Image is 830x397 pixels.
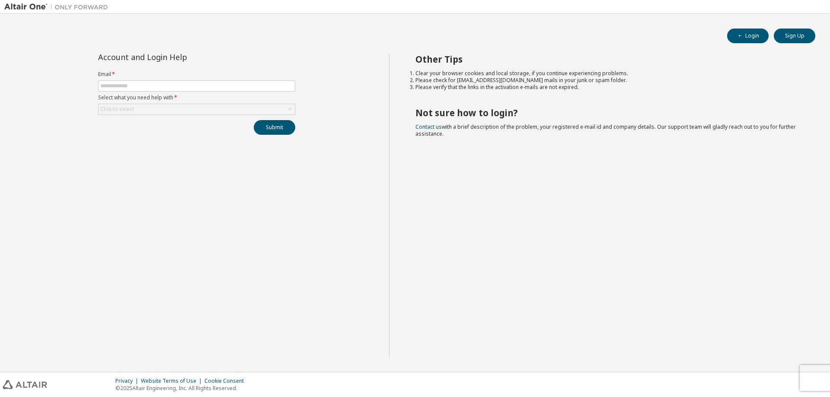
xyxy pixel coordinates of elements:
div: Website Terms of Use [141,378,204,384]
p: © 2025 Altair Engineering, Inc. All Rights Reserved. [115,384,249,392]
div: Privacy [115,378,141,384]
label: Email [98,71,295,78]
button: Submit [254,120,295,135]
div: Cookie Consent [204,378,249,384]
li: Please check for [EMAIL_ADDRESS][DOMAIN_NAME] mails in your junk or spam folder. [415,77,800,84]
div: Click to select [100,106,134,113]
button: Sign Up [774,29,815,43]
img: Altair One [4,3,112,11]
label: Select what you need help with [98,94,295,101]
li: Clear your browser cookies and local storage, if you continue experiencing problems. [415,70,800,77]
h2: Not sure how to login? [415,107,800,118]
h2: Other Tips [415,54,800,65]
div: Click to select [99,104,295,114]
img: altair_logo.svg [3,380,47,389]
div: Account and Login Help [98,54,256,60]
li: Please verify that the links in the activation e-mails are not expired. [415,84,800,91]
button: Login [727,29,769,43]
a: Contact us [415,123,442,130]
span: with a brief description of the problem, your registered e-mail id and company details. Our suppo... [415,123,796,137]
